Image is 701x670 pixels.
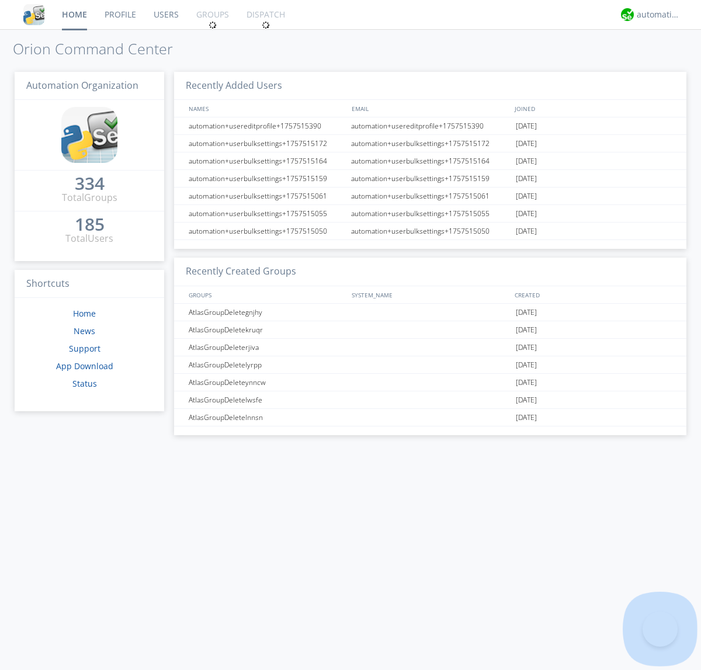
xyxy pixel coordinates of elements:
[174,304,686,321] a: AtlasGroupDeletegnjhy[DATE]
[621,8,634,21] img: d2d01cd9b4174d08988066c6d424eccd
[74,325,95,336] a: News
[516,356,537,374] span: [DATE]
[186,205,348,222] div: automation+userbulksettings+1757515055
[61,107,117,163] img: cddb5a64eb264b2086981ab96f4c1ba7
[174,409,686,426] a: AtlasGroupDeletelnnsn[DATE]
[75,218,105,230] div: 185
[56,360,113,372] a: App Download
[174,135,686,152] a: automation+userbulksettings+1757515172automation+userbulksettings+1757515172[DATE]
[637,9,681,20] div: automation+atlas
[75,178,105,189] div: 334
[186,135,348,152] div: automation+userbulksettings+1757515172
[516,170,537,188] span: [DATE]
[348,188,513,204] div: automation+userbulksettings+1757515061
[516,339,537,356] span: [DATE]
[516,117,537,135] span: [DATE]
[73,308,96,319] a: Home
[174,321,686,339] a: AtlasGroupDeletekruqr[DATE]
[23,4,44,25] img: cddb5a64eb264b2086981ab96f4c1ba7
[186,152,348,169] div: automation+userbulksettings+1757515164
[186,374,348,391] div: AtlasGroupDeleteynncw
[262,21,270,29] img: spin.svg
[174,391,686,409] a: AtlasGroupDeletelwsfe[DATE]
[516,304,537,321] span: [DATE]
[186,391,348,408] div: AtlasGroupDeletelwsfe
[186,117,348,134] div: automation+usereditprofile+1757515390
[174,258,686,286] h3: Recently Created Groups
[174,356,686,374] a: AtlasGroupDeletelyrpp[DATE]
[174,374,686,391] a: AtlasGroupDeleteynncw[DATE]
[512,100,675,117] div: JOINED
[174,117,686,135] a: automation+usereditprofile+1757515390automation+usereditprofile+1757515390[DATE]
[65,232,113,245] div: Total Users
[349,100,512,117] div: EMAIL
[186,286,346,303] div: GROUPS
[186,100,346,117] div: NAMES
[186,223,348,239] div: automation+userbulksettings+1757515050
[69,343,100,354] a: Support
[348,135,513,152] div: automation+userbulksettings+1757515172
[349,286,512,303] div: SYSTEM_NAME
[516,321,537,339] span: [DATE]
[348,152,513,169] div: automation+userbulksettings+1757515164
[186,304,348,321] div: AtlasGroupDeletegnjhy
[174,170,686,188] a: automation+userbulksettings+1757515159automation+userbulksettings+1757515159[DATE]
[516,188,537,205] span: [DATE]
[174,72,686,100] h3: Recently Added Users
[186,339,348,356] div: AtlasGroupDeleterjiva
[174,339,686,356] a: AtlasGroupDeleterjiva[DATE]
[186,321,348,338] div: AtlasGroupDeletekruqr
[516,135,537,152] span: [DATE]
[516,223,537,240] span: [DATE]
[516,152,537,170] span: [DATE]
[174,188,686,205] a: automation+userbulksettings+1757515061automation+userbulksettings+1757515061[DATE]
[75,218,105,232] a: 185
[174,223,686,240] a: automation+userbulksettings+1757515050automation+userbulksettings+1757515050[DATE]
[62,191,117,204] div: Total Groups
[186,409,348,426] div: AtlasGroupDeletelnnsn
[174,205,686,223] a: automation+userbulksettings+1757515055automation+userbulksettings+1757515055[DATE]
[348,205,513,222] div: automation+userbulksettings+1757515055
[186,188,348,204] div: automation+userbulksettings+1757515061
[72,378,97,389] a: Status
[516,391,537,409] span: [DATE]
[15,270,164,298] h3: Shortcuts
[516,374,537,391] span: [DATE]
[348,170,513,187] div: automation+userbulksettings+1757515159
[186,170,348,187] div: automation+userbulksettings+1757515159
[348,117,513,134] div: automation+usereditprofile+1757515390
[516,205,537,223] span: [DATE]
[75,178,105,191] a: 334
[516,409,537,426] span: [DATE]
[26,79,138,92] span: Automation Organization
[186,356,348,373] div: AtlasGroupDeletelyrpp
[643,612,678,647] iframe: Toggle Customer Support
[174,152,686,170] a: automation+userbulksettings+1757515164automation+userbulksettings+1757515164[DATE]
[209,21,217,29] img: spin.svg
[512,286,675,303] div: CREATED
[348,223,513,239] div: automation+userbulksettings+1757515050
